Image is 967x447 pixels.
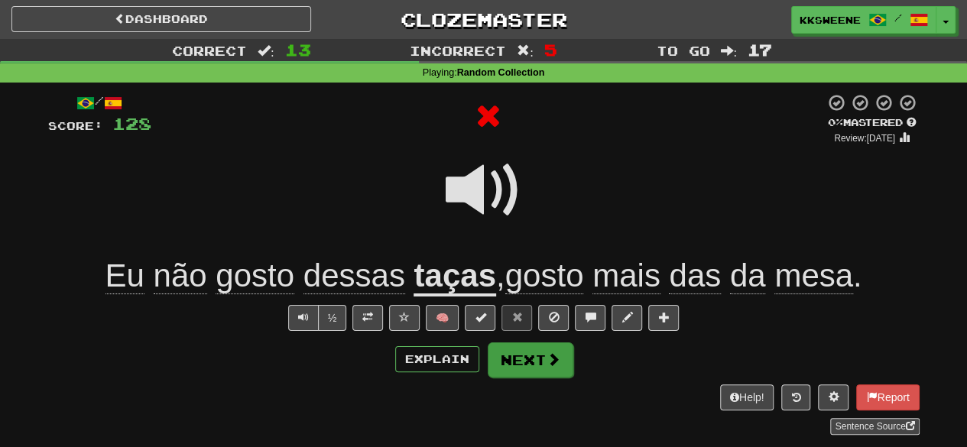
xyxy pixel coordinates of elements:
button: Discuss sentence (alt+u) [575,305,605,331]
span: : [258,44,274,57]
button: Favorite sentence (alt+f) [389,305,420,331]
span: da [730,258,766,294]
button: ½ [318,305,347,331]
span: : [517,44,534,57]
span: 5 [544,40,557,59]
span: / [894,12,902,23]
span: : [720,44,737,57]
span: Correct [172,43,247,58]
span: dessas [303,258,405,294]
a: Dashboard [11,6,311,32]
span: 0 % [828,116,843,128]
button: Report [856,384,919,410]
small: Review: [DATE] [834,133,895,144]
strong: Random Collection [457,67,545,78]
button: Edit sentence (alt+d) [612,305,642,331]
span: gosto [505,258,584,294]
button: Explain [395,346,479,372]
span: , . [496,258,862,294]
a: Clozemaster [334,6,634,33]
span: mesa [774,258,853,294]
div: / [48,93,151,112]
span: kksweene [800,13,861,27]
a: Sentence Source [830,418,919,435]
span: não [154,258,207,294]
div: Text-to-speech controls [285,305,347,331]
button: Round history (alt+y) [781,384,810,410]
span: Incorrect [410,43,506,58]
span: Score: [48,119,103,132]
a: kksweene / [791,6,936,34]
button: Add to collection (alt+a) [648,305,679,331]
button: Help! [720,384,774,410]
button: Set this sentence to 100% Mastered (alt+m) [465,305,495,331]
span: To go [656,43,709,58]
button: Play sentence audio (ctl+space) [288,305,319,331]
button: Next [488,342,573,377]
span: das [669,258,721,294]
div: Mastered [825,116,920,130]
span: gosto [216,258,294,294]
span: mais [592,258,660,294]
span: 17 [748,40,772,59]
span: 13 [285,40,311,59]
button: Reset to 0% Mastered (alt+r) [501,305,532,331]
button: Ignore sentence (alt+i) [538,305,569,331]
u: taças [414,258,495,296]
button: Toggle translation (alt+t) [352,305,383,331]
span: Eu [105,258,144,294]
span: 128 [112,114,151,133]
button: 🧠 [426,305,459,331]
